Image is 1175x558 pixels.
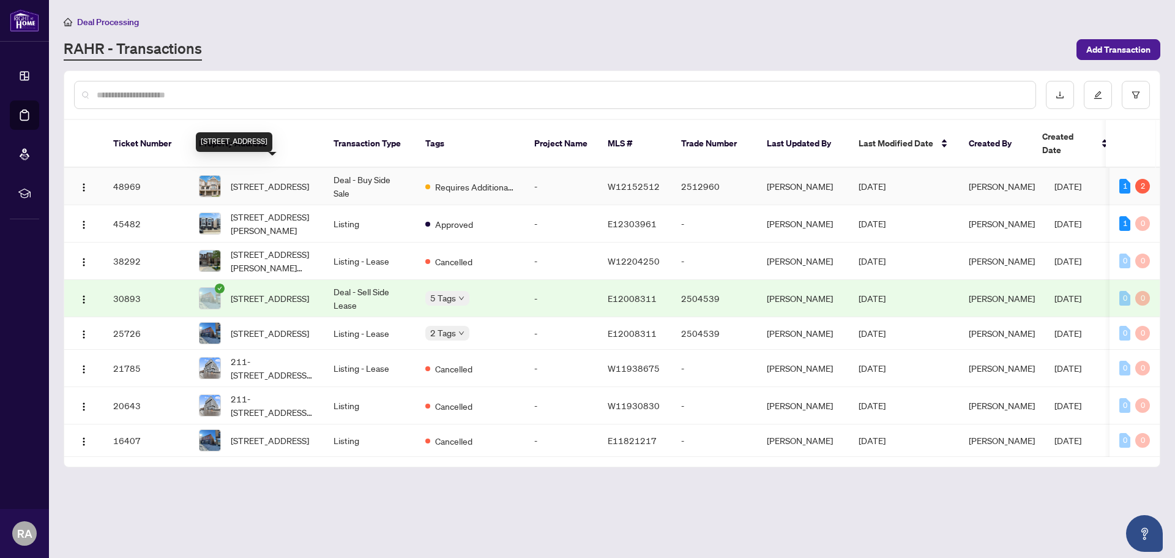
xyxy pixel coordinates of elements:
span: [PERSON_NAME] [969,255,1035,266]
button: edit [1084,81,1112,109]
td: Listing [324,387,416,424]
button: Logo [74,214,94,233]
td: [PERSON_NAME] [757,280,849,317]
span: Deal Processing [77,17,139,28]
img: thumbnail-img [200,288,220,309]
span: Cancelled [435,255,472,268]
td: - [524,168,598,205]
th: MLS # [598,120,671,168]
img: Logo [79,183,89,192]
img: Logo [79,402,89,412]
span: [DATE] [859,293,886,304]
th: Last Modified Date [849,120,959,168]
td: 2512960 [671,168,757,205]
span: [DATE] [859,181,886,192]
img: thumbnail-img [200,358,220,379]
th: Ticket Number [103,120,189,168]
img: Logo [79,437,89,447]
a: RAHR - Transactions [64,39,202,61]
span: download [1056,91,1064,99]
span: [DATE] [1054,435,1081,446]
th: Last Updated By [757,120,849,168]
div: 0 [1135,326,1150,341]
button: Logo [74,358,94,378]
span: W11938675 [608,363,660,374]
th: Tags [416,120,524,168]
td: - [671,387,757,424]
img: Logo [79,364,89,374]
button: Logo [74,176,94,196]
span: [DATE] [859,255,886,266]
span: [PERSON_NAME] [969,363,1035,374]
img: Logo [79,257,89,267]
td: Deal - Buy Side Sale [324,168,416,205]
div: [STREET_ADDRESS] [196,132,272,152]
button: Logo [74,431,94,450]
span: 211-[STREET_ADDRESS][PERSON_NAME] [231,355,314,382]
span: E11821217 [608,435,657,446]
img: thumbnail-img [200,395,220,416]
div: 1 [1119,216,1130,231]
span: [DATE] [859,363,886,374]
div: 1 [1119,179,1130,194]
span: Approved [435,217,473,231]
span: [DATE] [1054,328,1081,339]
span: Cancelled [435,399,472,413]
span: Cancelled [435,362,472,375]
span: [STREET_ADDRESS] [231,434,309,447]
td: - [524,387,598,424]
span: [STREET_ADDRESS][PERSON_NAME][PERSON_NAME] [231,247,314,274]
span: [STREET_ADDRESS][PERSON_NAME] [231,210,314,237]
div: 0 [1135,398,1150,413]
td: - [671,350,757,387]
span: 211-[STREET_ADDRESS][PERSON_NAME] [231,392,314,419]
img: Logo [79,295,89,304]
span: edit [1094,91,1102,99]
img: Logo [79,220,89,230]
span: [PERSON_NAME] [969,400,1035,411]
span: [DATE] [1054,363,1081,374]
td: [PERSON_NAME] [757,387,849,424]
td: Listing [324,424,416,457]
div: 0 [1135,361,1150,375]
span: [DATE] [1054,181,1081,192]
span: Add Transaction [1086,40,1151,59]
td: - [524,317,598,350]
td: 2504539 [671,280,757,317]
img: thumbnail-img [200,430,220,451]
img: thumbnail-img [200,251,220,271]
div: 0 [1135,216,1150,231]
button: download [1046,81,1074,109]
span: E12303961 [608,218,657,229]
td: - [671,243,757,280]
span: [DATE] [859,328,886,339]
span: [DATE] [1054,293,1081,304]
span: [DATE] [859,218,886,229]
td: [PERSON_NAME] [757,168,849,205]
span: check-circle [215,284,225,293]
td: Listing - Lease [324,317,416,350]
td: [PERSON_NAME] [757,350,849,387]
td: [PERSON_NAME] [757,424,849,457]
span: [STREET_ADDRESS] [231,292,309,305]
span: RA [17,525,32,542]
span: W12152512 [608,181,660,192]
td: Listing - Lease [324,243,416,280]
span: [DATE] [1054,400,1081,411]
span: home [64,18,72,26]
span: Requires Additional Docs [435,180,515,194]
th: Trade Number [671,120,757,168]
img: Logo [79,330,89,339]
td: 2504539 [671,317,757,350]
td: 30893 [103,280,189,317]
td: - [524,205,598,243]
button: Logo [74,323,94,343]
td: - [524,243,598,280]
span: E12008311 [608,328,657,339]
span: E12008311 [608,293,657,304]
td: 25726 [103,317,189,350]
td: 20643 [103,387,189,424]
th: Created By [959,120,1032,168]
span: 5 Tags [430,291,456,305]
td: Deal - Sell Side Lease [324,280,416,317]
